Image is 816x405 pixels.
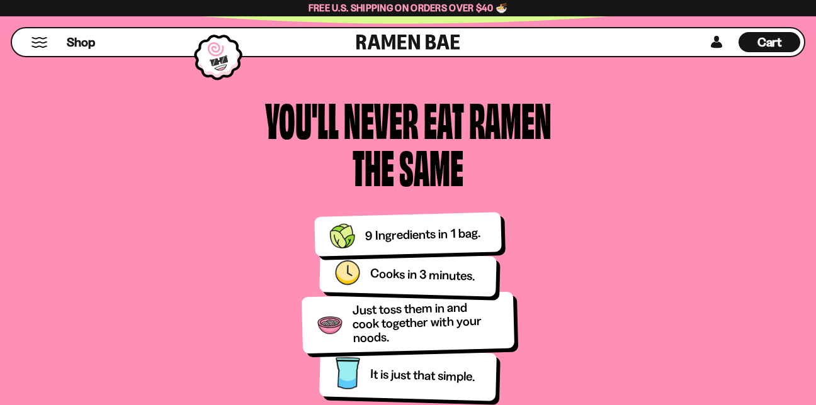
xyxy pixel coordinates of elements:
span: Cart [757,35,782,50]
div: You'll [265,96,339,143]
div: 9 Ingredients in 1 bag. [365,226,487,243]
div: It is just that simple. [370,367,481,384]
div: the [353,143,394,190]
div: Cooks in 3 minutes. [370,267,482,284]
button: Mobile Menu Trigger [31,37,48,48]
span: Shop [67,34,95,51]
span: Free U.S. Shipping on Orders over $40 🍜 [309,2,508,14]
div: Eat [424,96,464,143]
a: Shop [67,32,95,52]
div: Ramen [469,96,552,143]
div: Never [344,96,419,143]
a: Cart [739,28,800,56]
div: Same [399,143,463,190]
div: Just toss them in and cook together with your noods. [352,300,499,345]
